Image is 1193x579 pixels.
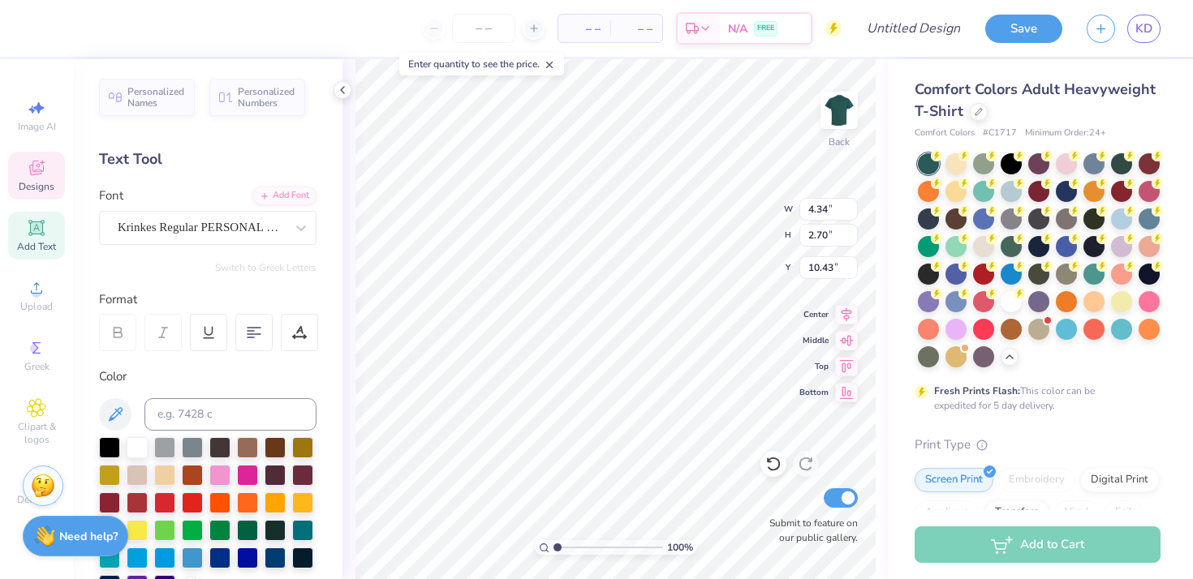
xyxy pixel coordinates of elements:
span: Top [799,361,829,372]
label: Font [99,187,123,205]
span: KD [1135,19,1152,38]
span: Center [799,309,829,320]
span: FREE [757,23,774,34]
img: Back [823,94,855,127]
div: Applique [915,500,980,525]
span: Comfort Colors Adult Heavyweight T-Shirt [915,79,1156,121]
div: Text Tool [99,148,317,170]
label: Submit to feature on our public gallery. [760,516,858,545]
span: – – [620,20,652,37]
div: Color [99,367,317,386]
strong: Fresh Prints Flash: [934,384,1020,397]
div: Embroidery [998,468,1075,492]
div: Vinyl [1054,500,1100,525]
div: This color can be expedited for 5 day delivery. [934,384,1134,413]
span: Bottom [799,387,829,398]
div: Enter quantity to see the price. [399,53,564,75]
div: Print Type [915,435,1161,454]
strong: Need help? [59,529,118,544]
span: # C1717 [983,127,1017,140]
span: – – [568,20,601,37]
span: Minimum Order: 24 + [1025,127,1106,140]
div: Screen Print [915,468,993,492]
span: Designs [19,180,54,193]
span: Clipart & logos [8,420,65,446]
span: Add Text [17,240,56,253]
button: Save [985,15,1062,43]
button: Switch to Greek Letters [215,261,317,274]
input: – – [452,14,515,43]
div: Add Font [252,187,317,205]
span: Comfort Colors [915,127,975,140]
span: Personalized Names [127,86,185,109]
span: Greek [24,360,50,373]
span: 100 % [667,540,693,555]
div: Format [99,290,318,309]
input: e.g. 7428 c [144,398,317,431]
span: Decorate [17,493,56,506]
a: KD [1127,15,1161,43]
span: N/A [728,20,747,37]
div: Foil [1105,500,1143,525]
span: Image AI [18,120,56,133]
div: Digital Print [1080,468,1159,492]
span: Personalized Numbers [238,86,295,109]
div: Transfers [984,500,1049,525]
input: Untitled Design [854,12,973,45]
span: Middle [799,335,829,346]
div: Back [829,135,850,149]
span: Upload [20,300,53,313]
